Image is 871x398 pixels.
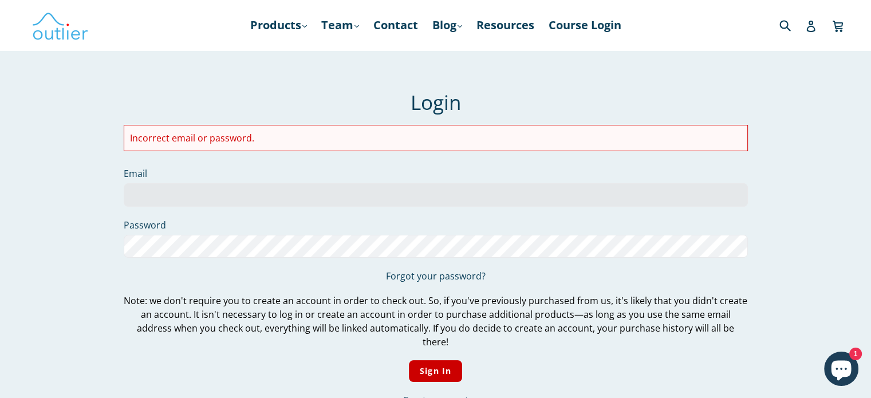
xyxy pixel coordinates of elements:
[777,13,808,37] input: Search
[821,352,862,389] inbox-online-store-chat: Shopify online store chat
[386,270,486,282] a: Forgot your password?
[31,9,89,42] img: Outlier Linguistics
[124,167,748,180] label: Email
[124,218,748,232] label: Password
[543,15,627,36] a: Course Login
[124,90,748,115] h1: Login
[409,360,462,383] input: Sign In
[427,15,468,36] a: Blog
[471,15,540,36] a: Resources
[368,15,424,36] a: Contact
[124,294,748,349] p: Note: we don't require you to create an account in order to check out. So, if you've previously p...
[130,131,742,145] li: Incorrect email or password.
[316,15,365,36] a: Team
[245,15,313,36] a: Products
